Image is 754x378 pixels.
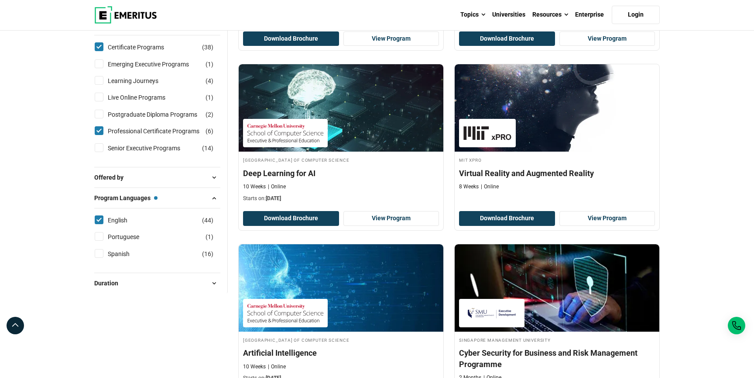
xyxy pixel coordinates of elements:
span: 6 [208,128,211,135]
a: Professional Certificate Programs [108,126,217,136]
span: Offered by [94,173,130,182]
a: Portuguese [108,232,157,242]
img: Cyber Security for Business and Risk Management Programme | Online Technology Course [455,244,659,332]
p: 10 Weeks [243,363,266,371]
a: AI and Machine Learning Course by Carnegie Mellon University School of Computer Science - Decembe... [239,64,443,207]
span: 44 [204,217,211,224]
a: Login [612,6,660,24]
span: 38 [204,44,211,51]
h4: Deep Learning for AI [243,168,439,179]
h4: Cyber Security for Business and Risk Management Programme [459,347,655,369]
span: ( ) [206,110,213,119]
button: Download Brochure [459,211,555,226]
a: View Program [343,31,439,46]
h4: MIT xPRO [459,156,655,163]
span: 14 [204,145,211,152]
a: Spanish [108,249,147,259]
img: Singapore Management University [463,303,520,323]
img: Deep Learning for AI | Online AI and Machine Learning Course [239,64,443,152]
span: ( ) [206,59,213,69]
h4: Artificial Intelligence [243,347,439,358]
h4: [GEOGRAPHIC_DATA] of Computer Science [243,156,439,163]
a: View Program [559,31,655,46]
a: Certificate Programs [108,42,182,52]
button: Program Languages [94,191,220,205]
a: AI and Machine Learning Course by MIT xPRO - MIT xPRO MIT xPRO Virtual Reality and Augmented Real... [455,64,659,195]
span: ( ) [206,232,213,242]
span: 2 [208,111,211,118]
p: Starts on: [243,195,439,202]
button: Download Brochure [459,31,555,46]
span: 1 [208,61,211,68]
span: Duration [94,278,125,288]
span: ( ) [206,126,213,136]
a: English [108,215,145,225]
img: MIT xPRO [463,123,511,143]
button: Duration [94,277,220,290]
a: Learning Journeys [108,76,176,86]
span: 1 [208,233,211,240]
span: ( ) [202,249,213,259]
span: [DATE] [266,195,281,201]
button: Download Brochure [243,31,339,46]
span: 16 [204,250,211,257]
span: Program Languages [94,193,158,203]
img: Carnegie Mellon University School of Computer Science [247,303,323,323]
span: ( ) [202,42,213,52]
a: Postgraduate Diploma Programs [108,110,215,119]
h4: Virtual Reality and Augmented Reality [459,168,655,179]
span: ( ) [202,215,213,225]
p: Online [268,363,286,371]
a: Emerging Executive Programs [108,59,206,69]
span: ( ) [202,143,213,153]
span: ( ) [206,93,213,102]
span: 1 [208,94,211,101]
p: 10 Weeks [243,183,266,191]
img: Virtual Reality and Augmented Reality | Online AI and Machine Learning Course [455,64,659,152]
img: Artificial Intelligence | Online AI and Machine Learning Course [239,244,443,332]
p: 8 Weeks [459,183,479,191]
h4: [GEOGRAPHIC_DATA] of Computer Science [243,336,439,343]
span: 4 [208,77,211,84]
p: Online [268,183,286,191]
span: ( ) [206,76,213,86]
a: View Program [559,211,655,226]
h4: Singapore Management University [459,336,655,343]
button: Download Brochure [243,211,339,226]
p: Online [481,183,499,191]
button: Offered by [94,171,220,184]
a: Senior Executive Programs [108,143,198,153]
a: View Program [343,211,439,226]
img: Carnegie Mellon University School of Computer Science [247,123,323,143]
a: Live Online Programs [108,93,183,102]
